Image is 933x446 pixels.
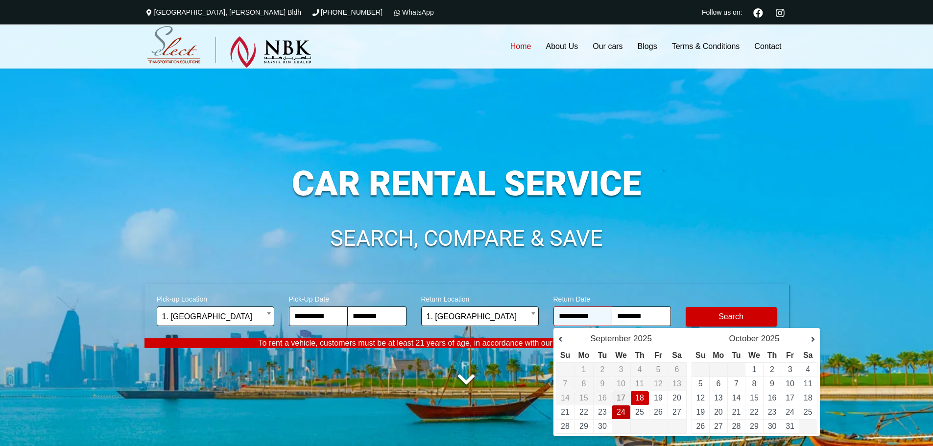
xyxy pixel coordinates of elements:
[768,408,777,416] a: 23
[561,394,570,402] span: 14
[585,24,630,69] a: Our cars
[804,379,813,388] a: 11
[786,422,794,430] a: 31
[750,422,759,430] a: 29
[654,351,662,359] span: Friday
[162,307,269,327] span: 1. Hamad International Airport
[615,351,627,359] span: Wednesday
[617,394,625,402] span: 17
[654,379,663,388] span: 12
[788,365,792,374] a: 3
[732,394,741,402] a: 14
[633,334,652,343] span: 2025
[768,394,777,402] a: 16
[582,379,586,388] span: 8
[598,408,607,416] a: 23
[786,379,794,388] a: 10
[144,166,789,201] h1: CAR RENTAL SERVICE
[672,408,681,416] a: 27
[392,8,434,16] a: WhatsApp
[421,306,539,326] span: 1. Hamad International Airport
[598,394,607,402] span: 16
[635,408,644,416] a: 25
[578,351,589,359] span: Monday
[786,408,794,416] a: 24
[289,289,407,306] span: Pick-Up Date
[698,379,703,388] a: 5
[716,379,720,388] a: 6
[654,408,663,416] a: 26
[600,365,605,374] span: 2
[157,306,274,326] span: 1. Hamad International Airport
[786,394,794,402] a: 17
[675,365,679,374] span: 6
[579,408,588,416] a: 22
[619,365,623,374] span: 3
[598,422,607,430] a: 30
[563,379,568,388] span: 7
[804,408,813,416] a: 25
[734,379,739,388] a: 7
[503,24,539,69] a: Home
[656,365,661,374] span: 5
[695,351,705,359] span: Sunday
[696,422,705,430] a: 26
[748,351,760,359] span: Wednesday
[714,408,723,416] a: 20
[590,334,631,343] span: September
[635,351,645,359] span: Thursday
[770,365,774,374] a: 2
[579,394,588,402] span: 15
[311,8,383,16] a: [PHONE_NUMBER]
[553,289,671,306] span: Return Date
[696,408,705,416] a: 19
[672,394,681,402] a: 20
[804,394,813,402] a: 18
[561,422,570,430] a: 28
[750,408,759,416] a: 22
[672,379,681,388] span: 13
[732,408,741,416] a: 21
[538,24,585,69] a: About Us
[144,227,789,250] h1: SEARCH, COMPARE & SAVE
[752,379,757,388] a: 8
[147,26,311,68] img: Select Rent a Car
[582,365,586,374] span: 1
[752,365,757,374] a: 1
[714,422,723,430] a: 27
[665,24,747,69] a: Terms & Conditions
[747,24,789,69] a: Contact
[686,307,777,327] button: Modify Search
[772,7,789,18] a: Instagram
[421,289,539,306] span: Return Location
[713,351,724,359] span: Monday
[672,351,682,359] span: Saturday
[803,351,813,359] span: Saturday
[427,307,533,327] span: 1. Hamad International Airport
[770,379,774,388] a: 9
[579,422,588,430] a: 29
[732,351,741,359] span: Tuesday
[560,351,570,359] span: Sunday
[612,391,630,405] td: Pick-Up Date
[729,334,758,343] span: October
[561,408,570,416] a: 21
[635,379,644,388] span: 11
[144,338,789,348] p: To rent a vehicle, customers must be at least 21 years of age, in accordance with our rental poli...
[630,24,665,69] a: Blogs
[800,335,815,345] a: Next
[761,334,780,343] span: 2025
[714,394,723,402] a: 13
[638,365,642,374] span: 4
[617,379,625,388] span: 10
[696,394,705,402] a: 12
[732,422,741,430] a: 28
[806,365,810,374] a: 4
[598,351,607,359] span: Tuesday
[558,335,573,345] a: Prev
[654,394,663,402] a: 19
[749,7,767,18] a: Facebook
[157,289,274,306] span: Pick-up Location
[786,351,794,359] span: Friday
[767,351,777,359] span: Thursday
